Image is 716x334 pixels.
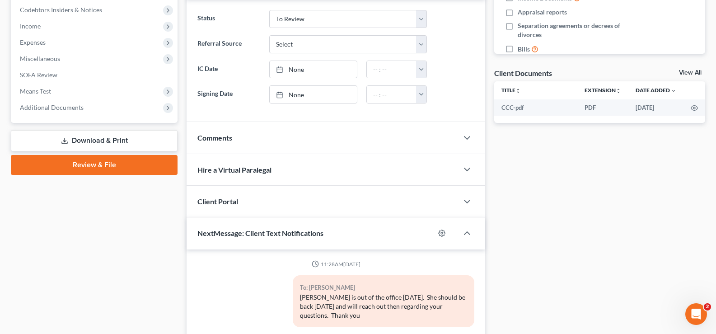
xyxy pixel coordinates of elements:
a: None [270,61,357,78]
span: Miscellaneous [20,55,60,62]
a: Download & Print [11,130,178,151]
span: Hire a Virtual Paralegal [197,165,271,174]
i: unfold_more [616,88,621,94]
label: Status [193,10,264,28]
a: View All [679,70,702,76]
label: IC Date [193,61,264,79]
span: Expenses [20,38,46,46]
td: [DATE] [628,99,683,116]
div: To: [PERSON_NAME] [300,282,467,293]
span: Appraisal reports [518,8,567,17]
i: unfold_more [515,88,521,94]
span: Codebtors Insiders & Notices [20,6,102,14]
span: Comments [197,133,232,142]
iframe: Intercom live chat [685,303,707,325]
label: Signing Date [193,85,264,103]
a: Extensionunfold_more [585,87,621,94]
span: Additional Documents [20,103,84,111]
input: -- : -- [367,61,416,78]
label: Referral Source [193,35,264,53]
input: -- : -- [367,86,416,103]
a: Date Added expand_more [636,87,676,94]
a: SOFA Review [13,67,178,83]
span: NextMessage: Client Text Notifications [197,229,323,237]
span: Means Test [20,87,51,95]
div: [PERSON_NAME] is out of the office [DATE]. She should be back [DATE] and will reach out then rega... [300,293,467,320]
span: Client Portal [197,197,238,206]
a: Titleunfold_more [501,87,521,94]
div: 11:28AM[DATE] [197,260,474,268]
span: Income [20,22,41,30]
span: Separation agreements or decrees of divorces [518,21,645,39]
td: CCC-pdf [494,99,577,116]
span: 2 [704,303,711,310]
a: None [270,86,357,103]
span: SOFA Review [20,71,57,79]
span: Bills [518,45,530,54]
div: Client Documents [494,68,552,78]
i: expand_more [671,88,676,94]
td: PDF [577,99,628,116]
a: Review & File [11,155,178,175]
